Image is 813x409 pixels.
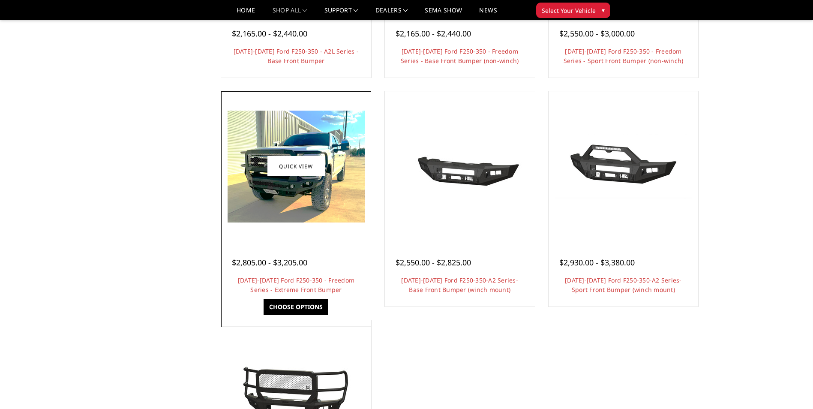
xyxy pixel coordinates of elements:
[564,47,684,65] a: [DATE]-[DATE] Ford F250-350 - Freedom Series - Sport Front Bumper (non-winch)
[396,257,471,268] span: $2,550.00 - $2,825.00
[396,28,471,39] span: $2,165.00 - $2,440.00
[375,7,408,20] a: Dealers
[479,7,497,20] a: News
[228,111,365,223] img: 2023-2025 Ford F250-350 - Freedom Series - Extreme Front Bumper
[237,7,255,20] a: Home
[264,299,328,315] a: Choose Options
[238,276,354,294] a: [DATE]-[DATE] Ford F250-350 - Freedom Series - Extreme Front Bumper
[559,257,635,268] span: $2,930.00 - $3,380.00
[232,28,307,39] span: $2,165.00 - $2,440.00
[602,6,605,15] span: ▾
[223,93,369,239] a: 2023-2025 Ford F250-350 - Freedom Series - Extreme Front Bumper 2023-2025 Ford F250-350 - Freedom...
[425,7,462,20] a: SEMA Show
[401,47,519,65] a: [DATE]-[DATE] Ford F250-350 - Freedom Series - Base Front Bumper (non-winch)
[536,3,610,18] button: Select Your Vehicle
[565,276,682,294] a: [DATE]-[DATE] Ford F250-350-A2 Series-Sport Front Bumper (winch mount)
[232,257,307,268] span: $2,805.00 - $3,205.00
[542,6,596,15] span: Select Your Vehicle
[267,156,325,177] a: Quick view
[401,276,518,294] a: [DATE]-[DATE] Ford F250-350-A2 Series-Base Front Bumper (winch mount)
[324,7,358,20] a: Support
[273,7,307,20] a: shop all
[559,28,635,39] span: $2,550.00 - $3,000.00
[387,93,533,239] a: 2023-2025 Ford F250-350-A2 Series-Base Front Bumper (winch mount) 2023-2025 Ford F250-350-A2 Seri...
[234,47,359,65] a: [DATE]-[DATE] Ford F250-350 - A2L Series - Base Front Bumper
[770,368,813,409] iframe: Chat Widget
[551,93,696,239] a: 2023-2025 Ford F250-350-A2 Series-Sport Front Bumper (winch mount) 2023-2025 Ford F250-350-A2 Ser...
